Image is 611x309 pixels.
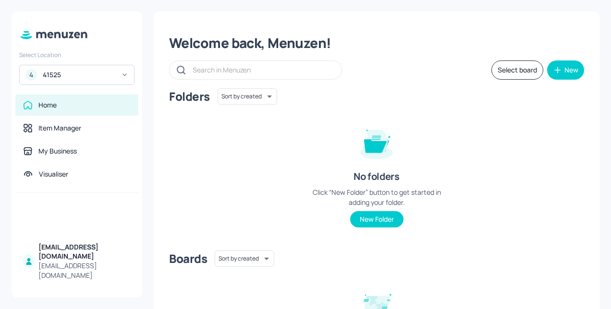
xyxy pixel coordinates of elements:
[305,187,449,207] div: Click “New Folder” button to get started in adding your folder.
[38,261,131,280] div: [EMAIL_ADDRESS][DOMAIN_NAME]
[169,251,207,266] div: Boards
[215,249,274,268] div: Sort by created
[19,51,134,59] div: Select Location
[169,89,210,104] div: Folders
[43,70,115,80] div: 41525
[38,100,57,110] div: Home
[169,35,584,52] div: Welcome back, Menuzen!
[354,170,399,183] div: No folders
[218,87,277,106] div: Sort by created
[547,60,584,80] button: New
[353,118,401,166] img: folder-empty
[193,63,332,77] input: Search in Menuzen
[491,60,543,80] button: Select board
[38,146,77,156] div: My Business
[350,211,403,227] button: New Folder
[38,242,131,261] div: [EMAIL_ADDRESS][DOMAIN_NAME]
[38,123,81,133] div: Item Manager
[564,67,578,73] div: New
[39,169,68,179] div: Visualiser
[25,69,37,81] div: 4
